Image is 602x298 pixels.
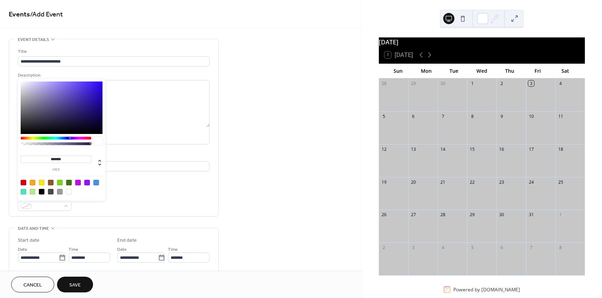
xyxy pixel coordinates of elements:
[558,80,564,86] div: 4
[551,64,579,78] div: Sat
[30,8,63,21] span: / Add Event
[39,180,44,185] div: #F8E71C
[524,64,552,78] div: Fri
[381,80,387,86] div: 28
[499,80,505,86] div: 2
[381,146,387,152] div: 12
[469,146,475,152] div: 15
[18,246,27,253] span: Date
[410,80,416,86] div: 29
[468,64,496,78] div: Wed
[410,212,416,218] div: 27
[499,113,505,119] div: 9
[558,146,564,152] div: 18
[384,64,412,78] div: Sun
[75,180,81,185] div: #BD10E0
[410,113,416,119] div: 6
[440,146,446,152] div: 14
[440,179,446,185] div: 21
[440,245,446,251] div: 4
[558,113,564,119] div: 11
[496,64,524,78] div: Thu
[117,237,137,244] div: End date
[168,246,178,253] span: Time
[21,189,26,194] div: #50E3C2
[481,286,520,293] a: [DOMAIN_NAME]
[69,246,78,253] span: Time
[39,189,44,194] div: #000000
[469,80,475,86] div: 1
[469,179,475,185] div: 22
[117,246,127,253] span: Date
[21,180,26,185] div: #D0021B
[410,245,416,251] div: 3
[381,179,387,185] div: 19
[18,48,208,55] div: Title
[57,180,63,185] div: #7ED321
[528,113,534,119] div: 10
[528,80,534,86] div: 3
[499,212,505,218] div: 30
[469,245,475,251] div: 5
[66,189,72,194] div: #FFFFFF
[410,146,416,152] div: 13
[440,212,446,218] div: 28
[410,179,416,185] div: 20
[381,113,387,119] div: 5
[381,212,387,218] div: 26
[528,146,534,152] div: 17
[57,277,93,292] button: Save
[528,179,534,185] div: 24
[440,80,446,86] div: 30
[453,286,520,293] div: Powered by
[499,179,505,185] div: 23
[18,237,40,244] div: Start date
[48,189,54,194] div: #4A4A4A
[469,113,475,119] div: 8
[18,72,208,79] div: Description
[469,212,475,218] div: 29
[558,212,564,218] div: 1
[558,245,564,251] div: 8
[84,180,90,185] div: #9013FE
[528,245,534,251] div: 7
[93,180,99,185] div: #4A90E2
[440,113,446,119] div: 7
[18,225,49,232] span: Date and time
[381,245,387,251] div: 2
[18,153,208,160] div: Location
[21,168,91,172] label: hex
[69,282,81,289] span: Save
[23,282,42,289] span: Cancel
[57,189,63,194] div: #9B9B9B
[66,180,72,185] div: #417505
[48,180,54,185] div: #8B572A
[11,277,54,292] button: Cancel
[9,8,30,21] a: Events
[18,36,49,43] span: Event details
[30,180,35,185] div: #F5A623
[440,64,468,78] div: Tue
[499,245,505,251] div: 6
[558,179,564,185] div: 25
[528,212,534,218] div: 31
[379,37,585,47] div: [DATE]
[499,146,505,152] div: 16
[30,189,35,194] div: #B8E986
[412,64,440,78] div: Mon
